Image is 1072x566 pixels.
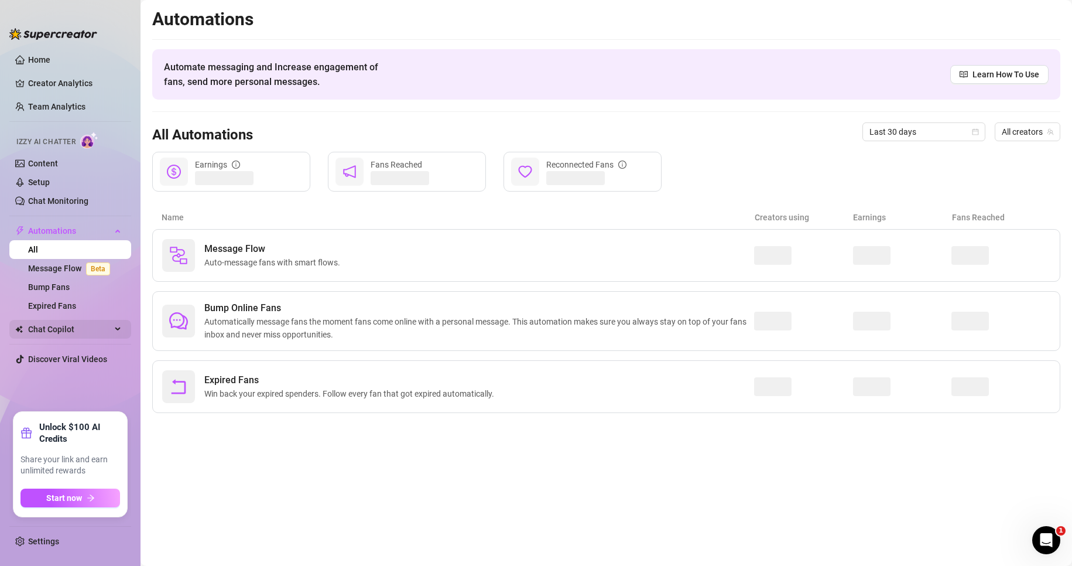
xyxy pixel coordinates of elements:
[618,161,626,169] span: info-circle
[86,262,110,275] span: Beta
[28,102,85,111] a: Team Analytics
[1002,123,1053,141] span: All creators
[167,165,181,179] span: dollar
[972,128,979,135] span: calendar
[20,454,120,477] span: Share your link and earn unlimited rewards
[28,301,76,311] a: Expired Fans
[169,377,188,396] span: rollback
[204,387,499,400] span: Win back your expired spenders. Follow every fan that got expired automatically.
[1032,526,1060,554] iframe: Intercom live chat
[39,421,120,445] strong: Unlock $100 AI Credits
[952,211,1051,224] article: Fans Reached
[204,301,754,315] span: Bump Online Fans
[164,60,389,89] span: Automate messaging and Increase engagement of fans, send more personal messages.
[28,245,38,254] a: All
[343,165,357,179] span: notification
[28,178,50,187] a: Setup
[546,158,626,171] div: Reconnected Fans
[28,264,115,273] a: Message FlowBeta
[204,242,345,256] span: Message Flow
[204,373,499,387] span: Expired Fans
[950,65,1049,84] a: Learn How To Use
[169,312,188,330] span: comment
[28,537,59,546] a: Settings
[869,123,978,141] span: Last 30 days
[28,196,88,206] a: Chat Monitoring
[20,489,120,507] button: Start nowarrow-right
[28,159,58,168] a: Content
[972,68,1039,81] span: Learn How To Use
[28,354,107,364] a: Discover Viral Videos
[152,126,253,145] h3: All Automations
[371,160,422,169] span: Fans Reached
[28,320,111,339] span: Chat Copilot
[28,55,50,64] a: Home
[15,325,23,333] img: Chat Copilot
[853,211,952,224] article: Earnings
[15,226,25,236] span: thunderbolt
[169,246,188,265] img: svg%3e
[16,137,76,148] span: Izzy AI Chatter
[28,74,122,93] a: Creator Analytics
[232,161,240,169] span: info-circle
[46,493,82,503] span: Start now
[195,158,240,171] div: Earnings
[28,282,70,292] a: Bump Fans
[28,221,111,240] span: Automations
[9,28,97,40] img: logo-BBDzfeDw.svg
[204,315,754,341] span: Automatically message fans the moment fans come online with a personal message. This automation m...
[960,70,968,79] span: read
[87,494,95,502] span: arrow-right
[1056,526,1066,536] span: 1
[152,8,1060,30] h2: Automations
[755,211,854,224] article: Creators using
[518,165,532,179] span: heart
[20,427,32,439] span: gift
[162,211,755,224] article: Name
[1047,128,1054,135] span: team
[80,132,98,149] img: AI Chatter
[204,256,345,269] span: Auto-message fans with smart flows.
